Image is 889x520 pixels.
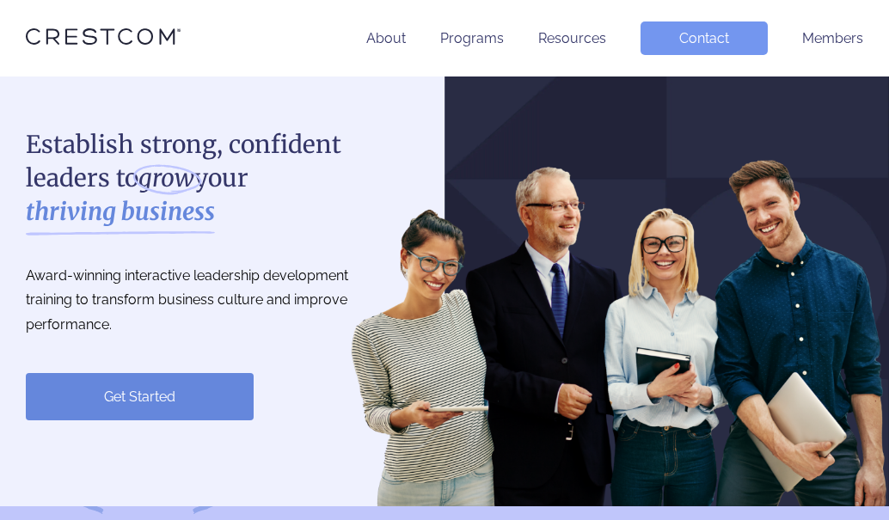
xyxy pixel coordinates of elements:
a: Resources [538,30,606,46]
p: Award-winning interactive leadership development training to transform business culture and impro... [26,264,387,338]
a: Contact [641,21,768,55]
strong: thriving business [26,195,215,229]
i: grow [138,162,194,195]
a: About [366,30,406,46]
a: Get Started [26,373,254,420]
a: Programs [440,30,504,46]
h1: Establish strong, confident leaders to your [26,128,387,229]
a: Members [802,30,863,46]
